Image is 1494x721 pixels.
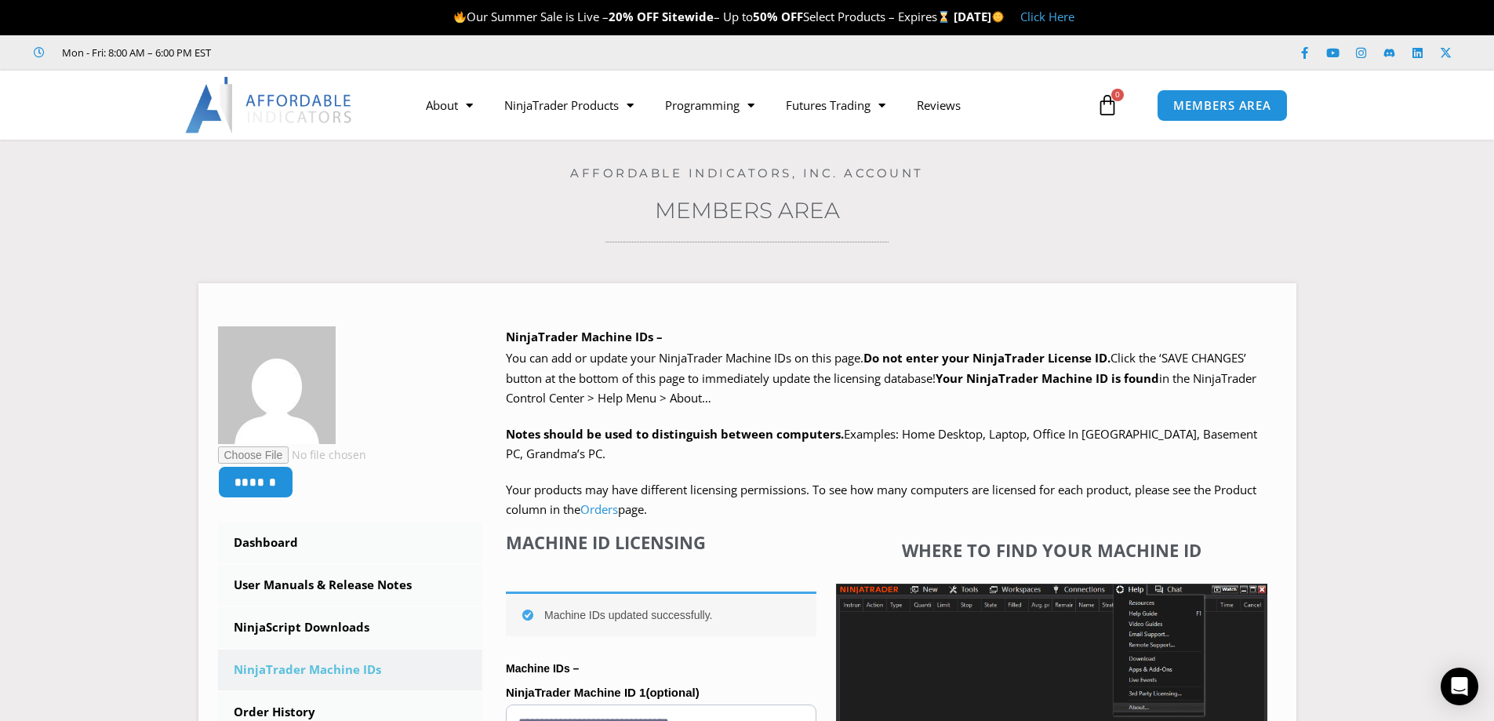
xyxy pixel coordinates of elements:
label: NinjaTrader Machine ID 1 [506,681,816,705]
span: You can add or update your NinjaTrader Machine IDs on this page. [506,350,863,366]
span: Mon - Fri: 8:00 AM – 6:00 PM EST [58,43,211,62]
span: Examples: Home Desktop, Laptop, Office In [GEOGRAPHIC_DATA], Basement PC, Grandma’s PC. [506,426,1257,462]
img: ce5c3564b8d766905631c1cffdfddf4fd84634b52f3d98752d85c5da480e954d [218,326,336,444]
a: Futures Trading [770,87,901,123]
a: Click Here [1020,9,1074,24]
strong: 20% OFF [609,9,659,24]
strong: Notes should be used to distinguish between computers. [506,426,844,442]
span: 0 [1111,89,1124,101]
strong: Machine IDs – [506,662,579,675]
a: About [410,87,489,123]
span: Your products may have different licensing permissions. To see how many computers are licensed fo... [506,482,1256,518]
a: Programming [649,87,770,123]
img: 🌞 [992,11,1004,23]
b: NinjaTrader Machine IDs – [506,329,663,344]
span: Our Summer Sale is Live – – Up to Select Products – Expires [453,9,954,24]
a: NinjaScript Downloads [218,607,483,648]
img: ⌛ [938,11,950,23]
div: Open Intercom Messenger [1441,668,1478,705]
a: Orders [580,501,618,517]
b: Do not enter your NinjaTrader License ID. [863,350,1111,366]
iframe: Customer reviews powered by Trustpilot [233,45,468,60]
a: Dashboard [218,523,483,563]
a: Members Area [655,197,840,224]
a: 0 [1073,82,1142,128]
span: (optional) [645,686,699,699]
h4: Machine ID Licensing [506,532,816,552]
strong: Sitewide [662,9,714,24]
a: NinjaTrader Machine IDs [218,650,483,690]
a: User Manuals & Release Notes [218,565,483,606]
a: Affordable Indicators, Inc. Account [570,166,924,180]
a: MEMBERS AREA [1157,89,1288,122]
div: Machine IDs updated successfully. [506,592,816,636]
span: Click the ‘SAVE CHANGES’ button at the bottom of this page to immediately update the licensing da... [506,350,1256,406]
span: MEMBERS AREA [1173,100,1271,111]
strong: [DATE] [954,9,1005,24]
img: LogoAI [185,77,354,133]
strong: Your NinjaTrader Machine ID is found [936,370,1159,386]
nav: Menu [410,87,1092,123]
h4: Where to find your Machine ID [836,540,1267,560]
a: NinjaTrader Products [489,87,649,123]
img: 🔥 [454,11,466,23]
a: Reviews [901,87,976,123]
strong: 50% OFF [753,9,803,24]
